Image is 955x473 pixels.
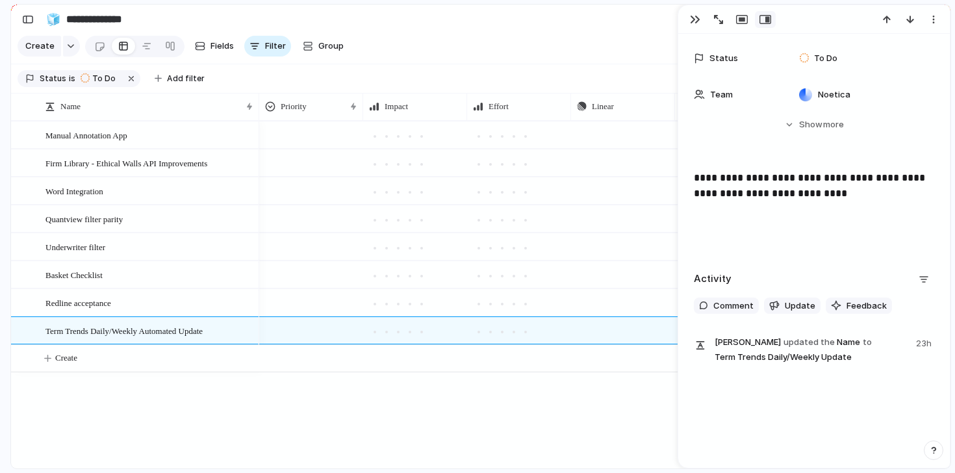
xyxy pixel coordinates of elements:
[318,40,344,53] span: Group
[785,300,815,313] span: Update
[210,40,234,53] span: Fields
[60,100,81,113] span: Name
[190,36,239,57] button: Fields
[799,118,822,131] span: Show
[296,36,350,57] button: Group
[66,71,78,86] button: is
[45,183,103,198] span: Word Integration
[55,352,77,364] span: Create
[592,100,614,113] span: Linear
[694,113,934,136] button: Showmore
[18,36,61,57] button: Create
[814,52,837,65] span: To Do
[167,73,205,84] span: Add filter
[45,127,127,142] span: Manual Annotation App
[265,40,286,53] span: Filter
[694,298,759,314] button: Comment
[147,70,212,88] button: Add filter
[489,100,509,113] span: Effort
[694,272,732,287] h2: Activity
[43,9,64,30] button: 🧊
[916,335,934,350] span: 23h
[46,10,60,28] div: 🧊
[45,211,123,226] span: Quantview filter parity
[40,73,66,84] span: Status
[847,300,887,313] span: Feedback
[45,267,103,282] span: Basket Checklist
[826,298,892,314] button: Feedback
[818,88,850,101] span: Noetica
[385,100,408,113] span: Impact
[710,88,733,101] span: Team
[715,335,908,364] span: Name Term Trends Daily/Weekly Update
[244,36,291,57] button: Filter
[45,155,207,170] span: Firm Library - Ethical Walls API Improvements
[764,298,821,314] button: Update
[45,295,111,310] span: Redline acceptance
[45,239,105,254] span: Underwriter filter
[783,336,835,349] span: updated the
[863,336,872,349] span: to
[69,73,75,84] span: is
[45,323,203,338] span: Term Trends Daily/Weekly Automated Update
[713,300,754,313] span: Comment
[823,118,844,131] span: more
[709,52,738,65] span: Status
[715,336,781,349] span: [PERSON_NAME]
[77,71,123,86] button: To Do
[25,40,55,53] span: Create
[281,100,307,113] span: Priority
[92,73,116,84] span: To Do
